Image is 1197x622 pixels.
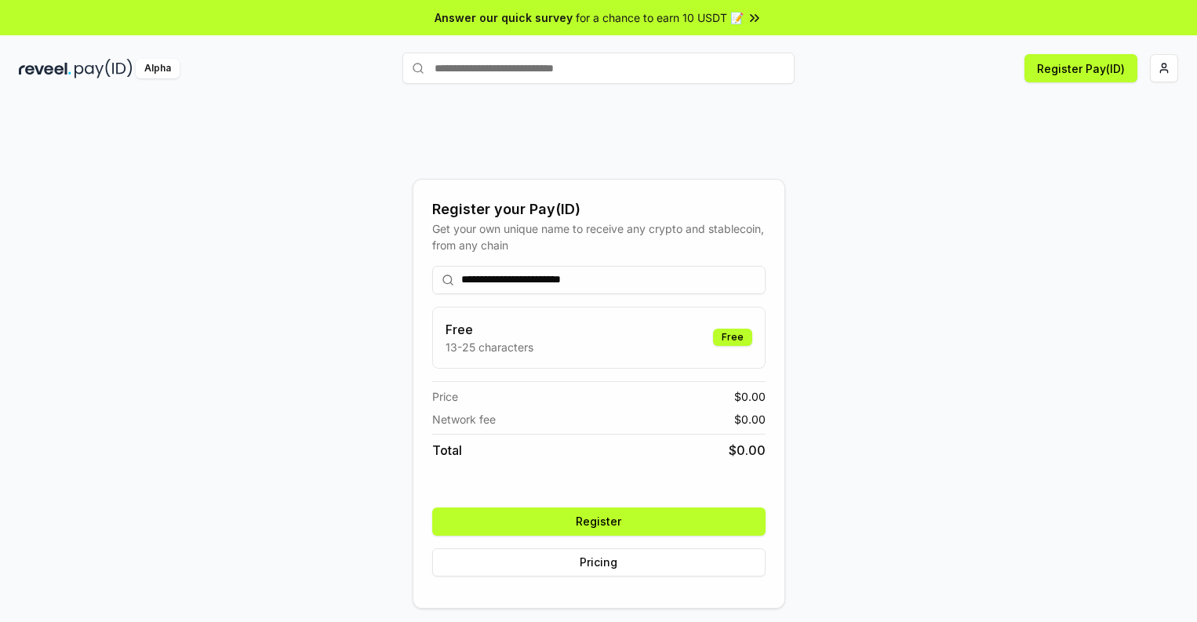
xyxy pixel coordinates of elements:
[432,441,462,460] span: Total
[576,9,744,26] span: for a chance to earn 10 USDT 📝
[136,59,180,78] div: Alpha
[446,339,533,355] p: 13-25 characters
[19,59,71,78] img: reveel_dark
[432,388,458,405] span: Price
[75,59,133,78] img: pay_id
[432,507,766,536] button: Register
[729,441,766,460] span: $ 0.00
[432,548,766,577] button: Pricing
[435,9,573,26] span: Answer our quick survey
[713,329,752,346] div: Free
[734,411,766,427] span: $ 0.00
[1024,54,1137,82] button: Register Pay(ID)
[734,388,766,405] span: $ 0.00
[432,411,496,427] span: Network fee
[446,320,533,339] h3: Free
[432,198,766,220] div: Register your Pay(ID)
[432,220,766,253] div: Get your own unique name to receive any crypto and stablecoin, from any chain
